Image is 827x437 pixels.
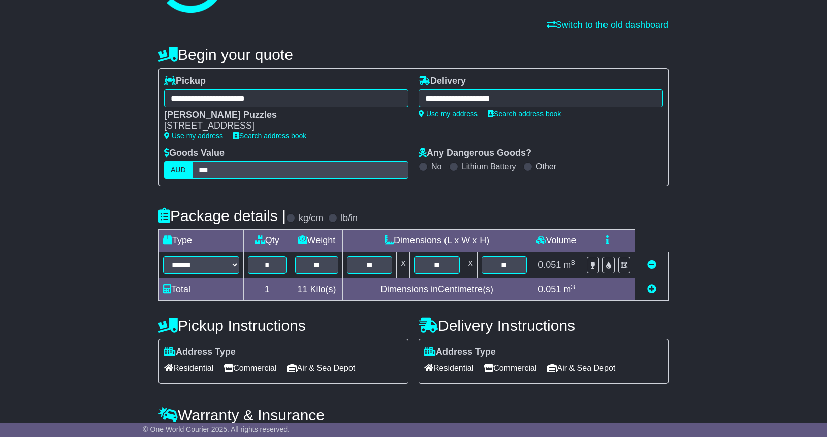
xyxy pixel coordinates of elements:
[244,278,291,301] td: 1
[158,46,669,63] h4: Begin your quote
[291,278,343,301] td: Kilo(s)
[647,260,656,270] a: Remove this item
[563,284,575,294] span: m
[233,132,306,140] a: Search address book
[538,284,561,294] span: 0.051
[464,252,477,278] td: x
[341,213,358,224] label: lb/in
[419,76,466,87] label: Delivery
[424,347,496,358] label: Address Type
[538,260,561,270] span: 0.051
[164,347,236,358] label: Address Type
[488,110,561,118] a: Search address book
[419,317,669,334] h4: Delivery Instructions
[419,110,478,118] a: Use my address
[531,230,582,252] td: Volume
[159,230,244,252] td: Type
[343,230,531,252] td: Dimensions (L x W x H)
[159,278,244,301] td: Total
[224,360,276,376] span: Commercial
[158,407,669,423] h4: Warranty & Insurance
[299,213,323,224] label: kg/cm
[571,259,575,266] sup: 3
[164,110,398,121] div: [PERSON_NAME] Puzzles
[431,162,441,171] label: No
[287,360,356,376] span: Air & Sea Depot
[291,230,343,252] td: Weight
[547,20,669,30] a: Switch to the old dashboard
[158,317,408,334] h4: Pickup Instructions
[244,230,291,252] td: Qty
[424,360,473,376] span: Residential
[484,360,536,376] span: Commercial
[164,148,225,159] label: Goods Value
[647,284,656,294] a: Add new item
[571,283,575,291] sup: 3
[547,360,616,376] span: Air & Sea Depot
[164,120,398,132] div: [STREET_ADDRESS]
[164,360,213,376] span: Residential
[419,148,531,159] label: Any Dangerous Goods?
[563,260,575,270] span: m
[343,278,531,301] td: Dimensions in Centimetre(s)
[164,161,193,179] label: AUD
[536,162,556,171] label: Other
[143,425,290,433] span: © One World Courier 2025. All rights reserved.
[462,162,516,171] label: Lithium Battery
[164,76,206,87] label: Pickup
[397,252,410,278] td: x
[164,132,223,140] a: Use my address
[297,284,307,294] span: 11
[158,207,286,224] h4: Package details |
